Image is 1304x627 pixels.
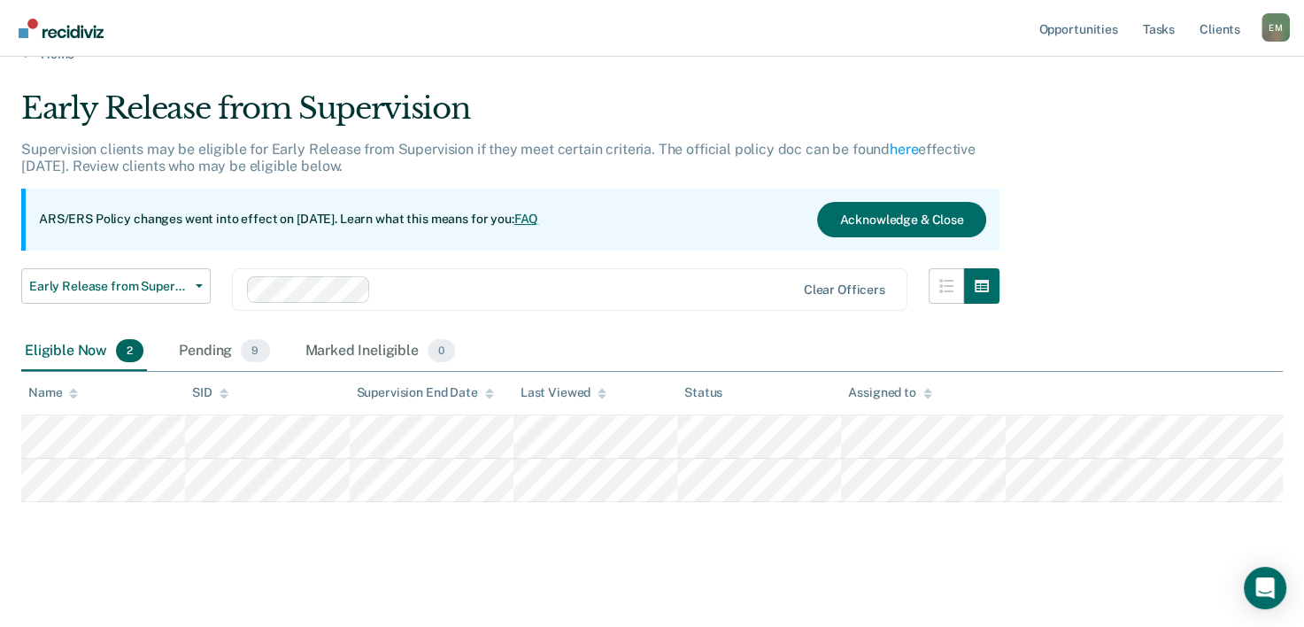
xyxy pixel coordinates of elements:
div: Marked Ineligible0 [302,332,459,371]
a: here [890,141,918,158]
button: Early Release from Supervision [21,268,211,304]
p: Supervision clients may be eligible for Early Release from Supervision if they meet certain crite... [21,141,976,174]
img: Recidiviz [19,19,104,38]
div: SID [192,385,228,400]
div: Clear officers [804,283,885,298]
div: Early Release from Supervision [21,90,999,141]
div: E M [1262,13,1290,42]
span: 0 [428,339,455,362]
span: Early Release from Supervision [29,279,189,294]
div: Status [684,385,722,400]
div: Open Intercom Messenger [1244,567,1286,609]
div: Name [28,385,78,400]
p: ARS/ERS Policy changes went into effect on [DATE]. Learn what this means for you: [39,211,538,228]
button: Acknowledge & Close [817,202,985,237]
div: Supervision End Date [357,385,494,400]
a: FAQ [514,212,539,226]
span: 2 [116,339,143,362]
button: Profile dropdown button [1262,13,1290,42]
div: Last Viewed [521,385,606,400]
div: Eligible Now2 [21,332,147,371]
div: Assigned to [848,385,931,400]
span: 9 [241,339,269,362]
div: Pending9 [175,332,273,371]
